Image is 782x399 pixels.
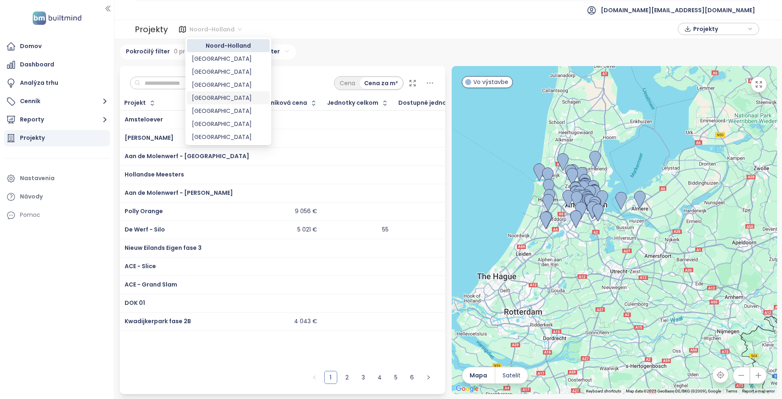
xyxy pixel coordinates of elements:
div: Vienna [187,91,270,104]
a: Report a map error [742,389,775,393]
div: Berlin [187,52,270,65]
button: Reporty [4,112,110,128]
div: Projekt [124,100,146,106]
a: Dashboard [4,57,110,73]
li: 1 [324,371,337,384]
a: Hollandse Meesters [125,170,184,179]
a: Návody [4,189,110,205]
div: Noord-Holland [187,39,270,52]
a: 1 [325,371,337,384]
a: Terms (opens in new tab) [726,389,737,393]
div: Projekty [20,133,45,143]
a: Aan de Molenwerf - [PERSON_NAME] [125,189,233,197]
li: 3 [357,371,370,384]
div: Projekty [135,21,168,37]
a: ACE - Slice [125,262,156,270]
a: Kwadijkerpark fase 2B [125,317,191,325]
div: East Flanders [187,78,270,91]
a: Open this area in Google Maps (opens a new window) [454,384,481,394]
div: West Flanders [187,104,270,117]
img: logo [30,10,84,26]
div: 4 043 € [294,318,317,325]
div: Brussels [187,65,270,78]
div: [GEOGRAPHIC_DATA] [192,93,265,102]
span: [DOMAIN_NAME][EMAIL_ADDRESS][DOMAIN_NAME] [601,0,755,20]
a: Polly Orange [125,207,163,215]
div: Pokročilý filter [120,44,219,60]
button: Cenník [4,93,110,110]
a: Domov [4,38,110,55]
li: 6 [406,371,419,384]
div: Cenníková cena [259,100,307,106]
button: right [422,371,435,384]
div: [GEOGRAPHIC_DATA] [192,67,265,76]
span: left [312,375,317,380]
div: Graz [187,130,270,143]
a: Nastavenia [4,170,110,187]
span: Mapa [470,371,487,380]
div: Domov [20,41,42,51]
li: 2 [340,371,354,384]
div: Jednotky celkom [327,100,378,106]
div: Analýza trhu [20,78,58,88]
span: Projekty [693,23,746,35]
a: [PERSON_NAME] [125,134,174,142]
div: [GEOGRAPHIC_DATA] [192,119,265,128]
a: Projekty [4,130,110,146]
div: Noord-Holland [192,41,265,50]
div: 55 [382,226,389,234]
a: Amsteloever [125,115,163,123]
span: Satelit [503,371,521,380]
span: right [426,375,431,380]
span: Dostupné jednotky [398,100,456,106]
div: [GEOGRAPHIC_DATA] [192,132,265,141]
button: Mapa [462,367,495,384]
span: Vo výstavbe [473,77,508,86]
button: Keyboard shortcuts [586,388,621,394]
a: Aan de Molenwerf - [GEOGRAPHIC_DATA] [125,152,249,160]
a: 4 [373,371,386,384]
img: Google [454,384,481,394]
a: Nieuw Eilands Eigen fase 3 [125,244,202,252]
li: 4 [373,371,386,384]
span: Map data ©2025 GeoBasis-DE/BKG (©2009), Google [626,389,721,393]
a: ACE - Grand Slam [125,280,177,289]
li: Predchádzajúca strana [308,371,321,384]
a: Analýza trhu [4,75,110,91]
div: [GEOGRAPHIC_DATA] [192,80,265,89]
div: Pomoc [4,207,110,223]
div: 5 021 € [297,226,317,234]
span: Noord-Holland [189,23,242,35]
div: Pomoc [20,210,40,220]
li: 5 [389,371,402,384]
div: Cena [335,77,360,89]
a: 5 [390,371,402,384]
a: 6 [406,371,418,384]
a: De Werf - Silo [125,225,165,234]
a: DOK 01 [125,299,145,307]
a: 2 [341,371,353,384]
div: [GEOGRAPHIC_DATA] [192,106,265,115]
div: Návody [20,192,43,202]
span: 0 pravidiel [174,47,203,56]
div: button [682,23,755,35]
div: Dashboard [20,60,54,70]
div: [GEOGRAPHIC_DATA] [192,54,265,63]
button: Satelit [495,367,528,384]
button: left [308,371,321,384]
